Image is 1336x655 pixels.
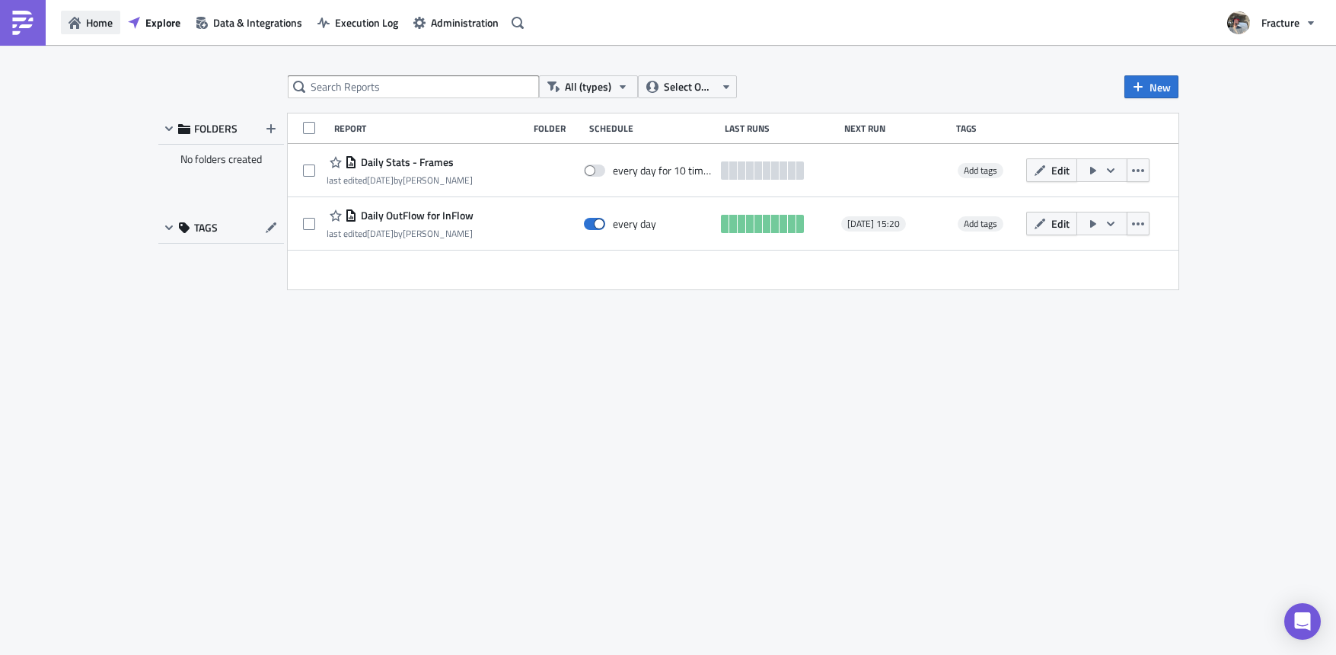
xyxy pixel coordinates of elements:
span: Execution Log [335,14,398,30]
div: every day for 10 times [613,164,713,177]
span: Select Owner [664,78,715,95]
time: 2025-07-10T13:20:35Z [367,226,394,241]
input: Search Reports [288,75,539,98]
span: TAGS [194,221,218,235]
button: All (types) [539,75,638,98]
span: Add tags [958,163,1003,178]
div: Open Intercom Messenger [1284,603,1321,640]
span: Fracture [1261,14,1299,30]
button: Data & Integrations [188,11,310,34]
button: New [1124,75,1178,98]
span: [DATE] 15:20 [847,218,900,230]
button: Edit [1026,212,1077,235]
button: Fracture [1218,6,1325,40]
div: every day [613,217,656,231]
div: last edited by [PERSON_NAME] [327,174,473,186]
span: Edit [1051,162,1070,178]
div: No folders created [158,145,284,174]
span: All (types) [565,78,611,95]
div: Schedule [589,123,717,134]
span: New [1149,79,1171,95]
span: Data & Integrations [213,14,302,30]
span: Explore [145,14,180,30]
button: Explore [120,11,188,34]
button: Home [61,11,120,34]
div: Tags [956,123,1020,134]
div: last edited by [PERSON_NAME] [327,228,473,239]
time: 2025-04-29T23:48:59Z [367,173,394,187]
span: Add tags [958,216,1003,232]
span: FOLDERS [194,122,238,136]
div: Last Runs [725,123,837,134]
span: Edit [1051,216,1070,232]
img: Avatar [1226,10,1252,36]
span: Administration [431,14,499,30]
div: Report [334,123,526,134]
span: Add tags [964,216,997,231]
img: PushMetrics [11,11,35,35]
span: Daily Stats - Frames [357,155,454,169]
span: Add tags [964,163,997,177]
div: Next Run [844,123,949,134]
button: Select Owner [638,75,737,98]
div: Folder [534,123,582,134]
button: Edit [1026,158,1077,182]
span: Home [86,14,113,30]
button: Execution Log [310,11,406,34]
span: Daily OutFlow for InFlow [357,209,473,222]
button: Administration [406,11,506,34]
